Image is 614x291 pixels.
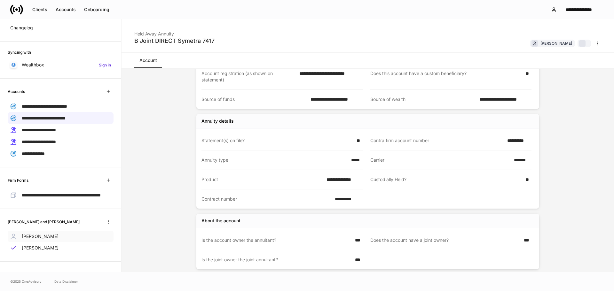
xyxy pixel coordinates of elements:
div: Source of funds [201,96,307,103]
div: Held Away Annuity [134,27,215,37]
div: Annuity type [201,157,347,163]
h6: Sign in [99,62,111,68]
div: Account registration (as shown on statement) [201,70,295,83]
a: Account [134,53,162,68]
a: WealthboxSign in [8,59,114,71]
div: B Joint DIRECT Symetra 7417 [134,37,215,45]
div: [PERSON_NAME] [540,40,572,46]
h6: Firm Forms [8,177,28,183]
a: Changelog [8,22,114,34]
div: Clients [32,6,47,13]
div: Does this account have a custom beneficiary? [370,70,522,83]
div: Statement(s) on file? [201,137,353,144]
div: Does the account have a joint owner? [370,237,520,244]
div: Custodially Held? [370,176,522,183]
div: Annuity details [201,118,234,124]
div: Onboarding [84,6,109,13]
button: Onboarding [80,4,114,15]
p: Changelog [10,25,33,31]
h6: Accounts [8,88,25,95]
div: Is the joint owner the joint annuitant? [201,257,351,263]
button: Clients [28,4,51,15]
div: About the account [201,218,240,224]
p: [PERSON_NAME] [22,245,59,251]
h6: [PERSON_NAME] and [PERSON_NAME] [8,219,80,225]
a: [PERSON_NAME] [8,231,114,242]
p: [PERSON_NAME] [22,233,59,240]
button: Accounts [51,4,80,15]
div: Contra firm account number [370,137,503,144]
div: Accounts [56,6,76,13]
a: [PERSON_NAME] [8,242,114,254]
h6: Syncing with [8,49,31,55]
div: Source of wealth [370,96,476,103]
div: Carrier [370,157,510,163]
div: Product [201,176,323,183]
div: Contract number [201,196,331,202]
p: Wealthbox [22,62,44,68]
div: Is the account owner the annuitant? [201,237,351,243]
span: © 2025 OneAdvisory [10,279,42,284]
a: Data Disclaimer [54,279,78,284]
